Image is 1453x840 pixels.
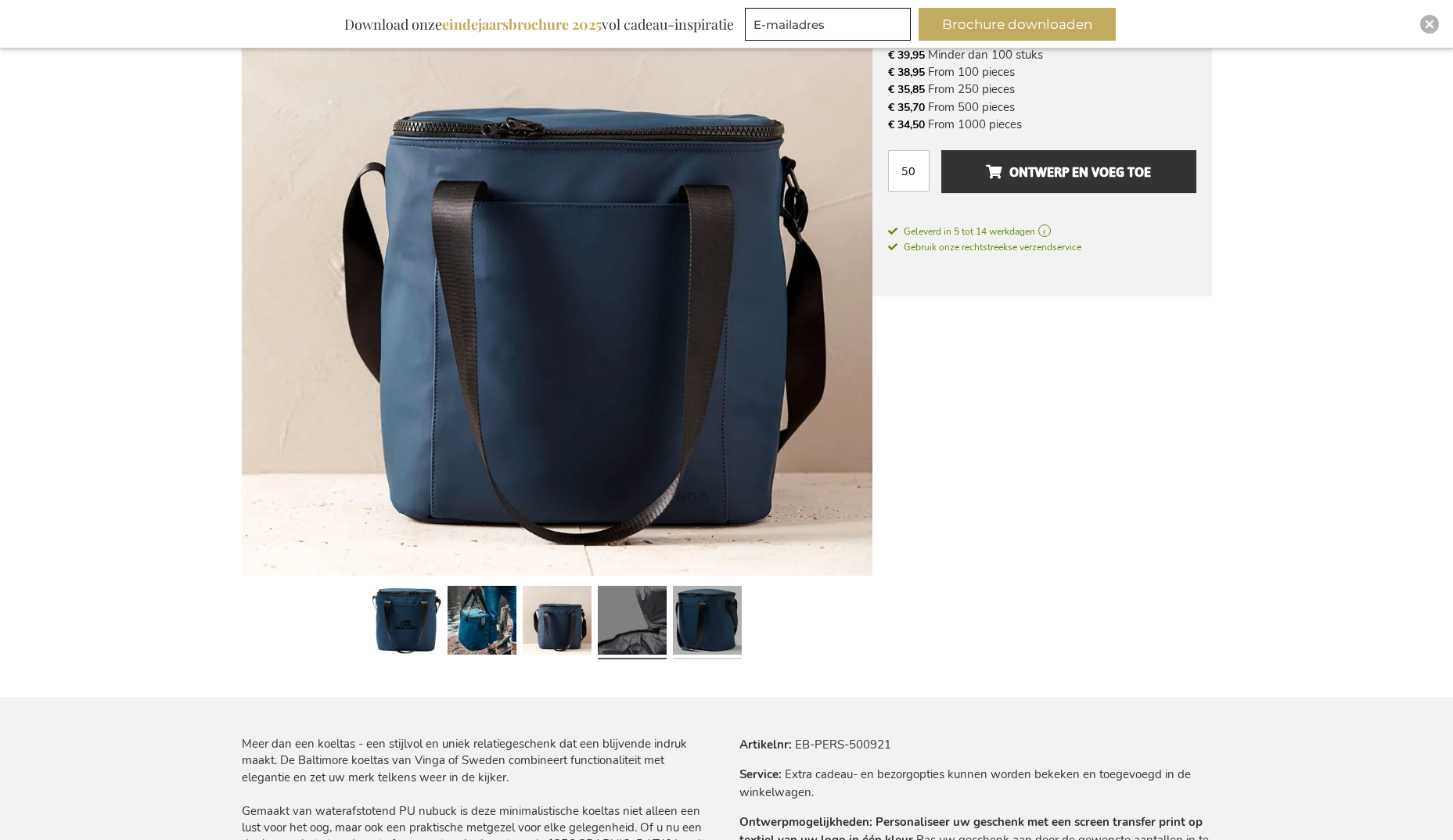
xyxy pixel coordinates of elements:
[1420,15,1439,34] div: Close
[888,65,925,80] span: € 38,95
[888,46,1196,63] li: Minder dan 100 stuks
[888,117,925,132] span: € 34,50
[888,81,1196,98] li: From 250 pieces
[888,48,925,63] span: € 39,95
[673,580,742,666] a: Personalised Baltimore Cooler Bag - Navy
[1425,20,1434,29] img: Close
[888,63,1196,81] li: From 100 pieces
[523,580,592,666] a: Personalised Baltimore Cooler Bag - Navy
[888,99,1196,116] li: From 500 pieces
[941,150,1196,193] button: Ontwerp en voeg toe
[888,239,1081,254] a: Gebruik onze rechtstreekse verzendservice
[442,15,602,34] b: eindejaarsbrochure 2025
[888,100,925,115] span: € 35,70
[919,8,1116,41] button: Brochure downloaden
[745,8,915,45] form: marketing offers and promotions
[986,160,1151,185] span: Ontwerp en voeg toe
[745,8,911,41] input: E-mailadres
[888,224,1196,239] a: Geleverd in 5 tot 14 werkdagen
[372,580,441,666] a: Personalised Baltimore Cooler Bag - Navy
[598,580,667,666] a: Personalised Baltimore Cooler Bag - Navy
[888,116,1196,133] li: From 1000 pieces
[337,8,741,41] div: Download onze vol cadeau-inspiratie
[888,241,1081,253] span: Gebruik onze rechtstreekse verzendservice
[888,82,925,97] span: € 35,85
[888,150,930,192] input: Aantal
[448,580,516,666] a: Personalised Baltimore Cooler Bag - Navy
